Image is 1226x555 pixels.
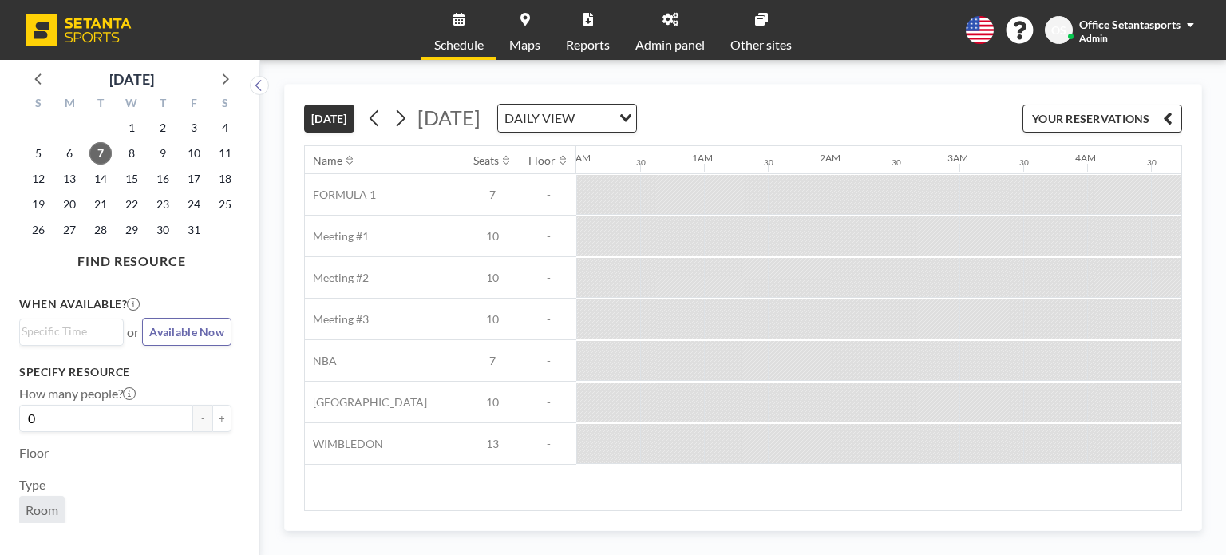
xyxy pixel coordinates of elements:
[152,219,174,241] span: Thursday, October 30, 2025
[1019,157,1029,168] div: 30
[214,117,236,139] span: Saturday, October 4, 2025
[579,108,610,129] input: Search for option
[54,94,85,115] div: M
[152,142,174,165] span: Thursday, October 9, 2025
[434,38,484,51] span: Schedule
[152,168,174,190] span: Thursday, October 16, 2025
[520,354,576,368] span: -
[305,229,369,244] span: Meeting #1
[212,405,231,432] button: +
[520,271,576,285] span: -
[473,153,499,168] div: Seats
[152,117,174,139] span: Thursday, October 2, 2025
[19,365,231,379] h3: Specify resource
[764,157,773,168] div: 30
[27,193,49,216] span: Sunday, October 19, 2025
[1051,23,1066,38] span: OS
[149,325,224,339] span: Available Now
[947,152,968,164] div: 3AM
[22,323,114,340] input: Search for option
[305,271,369,285] span: Meeting #2
[1079,32,1108,44] span: Admin
[692,152,713,164] div: 1AM
[313,153,342,168] div: Name
[89,142,112,165] span: Tuesday, October 7, 2025
[58,142,81,165] span: Monday, October 6, 2025
[1147,157,1157,168] div: 30
[417,105,481,129] span: [DATE]
[58,193,81,216] span: Monday, October 20, 2025
[730,38,792,51] span: Other sites
[27,219,49,241] span: Sunday, October 26, 2025
[305,312,369,327] span: Meeting #3
[465,312,520,327] span: 10
[214,142,236,165] span: Saturday, October 11, 2025
[305,395,427,410] span: [GEOGRAPHIC_DATA]
[183,168,205,190] span: Friday, October 17, 2025
[183,117,205,139] span: Friday, October 3, 2025
[89,168,112,190] span: Tuesday, October 14, 2025
[501,108,578,129] span: DAILY VIEW
[27,168,49,190] span: Sunday, October 12, 2025
[183,142,205,165] span: Friday, October 10, 2025
[26,502,58,517] span: Room
[26,14,132,46] img: organization-logo
[1075,152,1096,164] div: 4AM
[635,38,705,51] span: Admin panel
[566,38,610,51] span: Reports
[214,168,236,190] span: Saturday, October 18, 2025
[109,68,154,90] div: [DATE]
[528,153,556,168] div: Floor
[465,354,520,368] span: 7
[147,94,178,115] div: T
[214,193,236,216] span: Saturday, October 25, 2025
[892,157,901,168] div: 30
[193,405,212,432] button: -
[89,193,112,216] span: Tuesday, October 21, 2025
[178,94,209,115] div: F
[305,188,376,202] span: FORMULA 1
[121,219,143,241] span: Wednesday, October 29, 2025
[19,386,136,402] label: How many people?
[509,38,540,51] span: Maps
[520,229,576,244] span: -
[85,94,117,115] div: T
[1022,105,1182,133] button: YOUR RESERVATIONS
[121,193,143,216] span: Wednesday, October 22, 2025
[465,188,520,202] span: 7
[23,94,54,115] div: S
[465,229,520,244] span: 10
[465,395,520,410] span: 10
[121,168,143,190] span: Wednesday, October 15, 2025
[636,157,646,168] div: 30
[27,142,49,165] span: Sunday, October 5, 2025
[209,94,240,115] div: S
[305,354,337,368] span: NBA
[183,219,205,241] span: Friday, October 31, 2025
[183,193,205,216] span: Friday, October 24, 2025
[1079,18,1181,31] span: Office Setantasports
[304,105,354,133] button: [DATE]
[58,219,81,241] span: Monday, October 27, 2025
[20,319,123,343] div: Search for option
[564,152,591,164] div: 12AM
[465,271,520,285] span: 10
[121,142,143,165] span: Wednesday, October 8, 2025
[89,219,112,241] span: Tuesday, October 28, 2025
[19,445,49,461] label: Floor
[305,437,383,451] span: WIMBLEDON
[520,395,576,410] span: -
[19,477,45,493] label: Type
[142,318,231,346] button: Available Now
[520,188,576,202] span: -
[19,247,244,269] h4: FIND RESOURCE
[117,94,148,115] div: W
[58,168,81,190] span: Monday, October 13, 2025
[121,117,143,139] span: Wednesday, October 1, 2025
[498,105,636,132] div: Search for option
[820,152,840,164] div: 2AM
[152,193,174,216] span: Thursday, October 23, 2025
[465,437,520,451] span: 13
[520,437,576,451] span: -
[127,324,139,340] span: or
